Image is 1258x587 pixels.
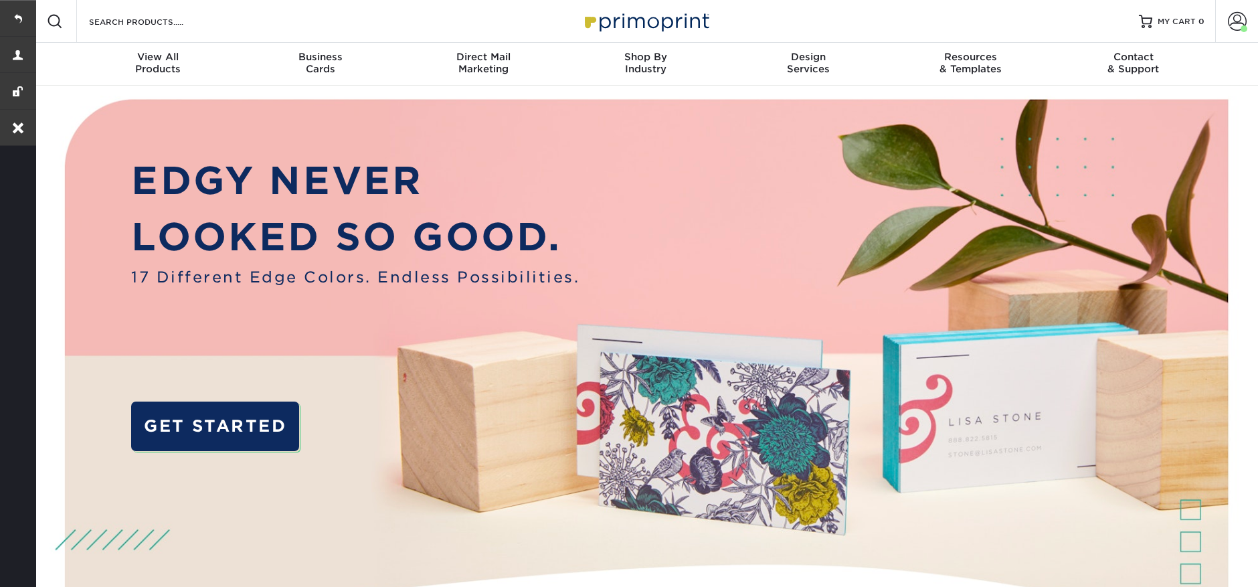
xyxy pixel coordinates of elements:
div: Cards [240,51,402,75]
span: Contact [1052,51,1215,63]
a: Resources& Templates [889,43,1052,86]
p: LOOKED SO GOOD. [131,209,579,266]
a: GET STARTED [131,402,298,451]
div: Services [727,51,889,75]
span: MY CART [1158,16,1196,27]
a: Shop ByIndustry [565,43,727,86]
span: Shop By [565,51,727,63]
div: & Support [1052,51,1215,75]
p: EDGY NEVER [131,153,579,209]
div: Marketing [402,51,565,75]
span: Business [240,51,402,63]
span: 0 [1198,17,1204,26]
span: 17 Different Edge Colors. Endless Possibilities. [131,266,579,288]
span: Resources [889,51,1052,63]
div: & Templates [889,51,1052,75]
span: View All [77,51,240,63]
span: Design [727,51,889,63]
a: View AllProducts [77,43,240,86]
div: Products [77,51,240,75]
input: SEARCH PRODUCTS..... [88,13,218,29]
a: Contact& Support [1052,43,1215,86]
a: DesignServices [727,43,889,86]
img: Primoprint [579,7,713,35]
span: Direct Mail [402,51,565,63]
a: Direct MailMarketing [402,43,565,86]
a: BusinessCards [240,43,402,86]
div: Industry [565,51,727,75]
